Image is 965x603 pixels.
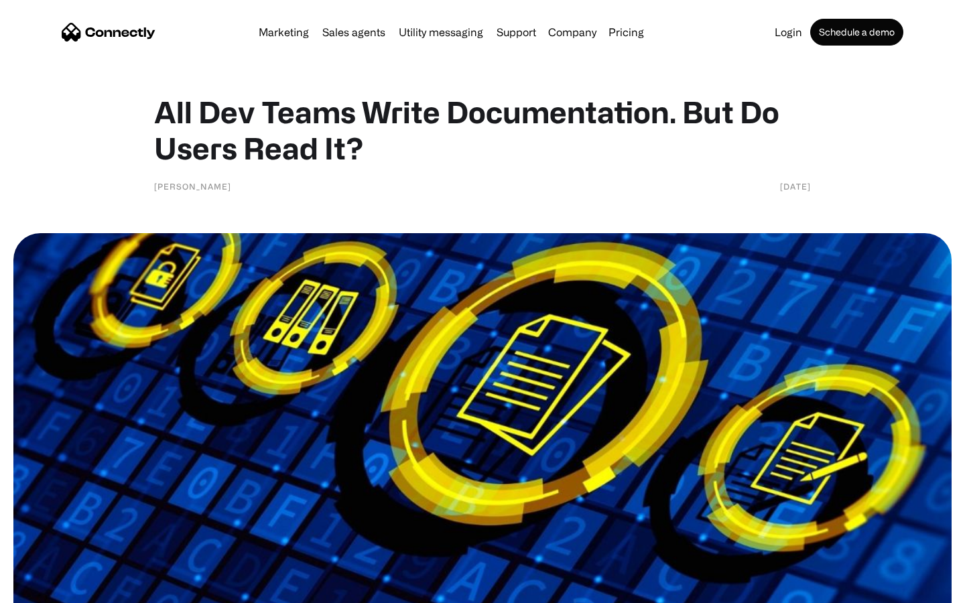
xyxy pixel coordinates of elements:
[27,580,80,598] ul: Language list
[154,94,811,166] h1: All Dev Teams Write Documentation. But Do Users Read It?
[317,27,391,38] a: Sales agents
[13,580,80,598] aside: Language selected: English
[603,27,649,38] a: Pricing
[769,27,808,38] a: Login
[253,27,314,38] a: Marketing
[491,27,541,38] a: Support
[780,180,811,193] div: [DATE]
[154,180,231,193] div: [PERSON_NAME]
[548,23,596,42] div: Company
[393,27,489,38] a: Utility messaging
[810,19,903,46] a: Schedule a demo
